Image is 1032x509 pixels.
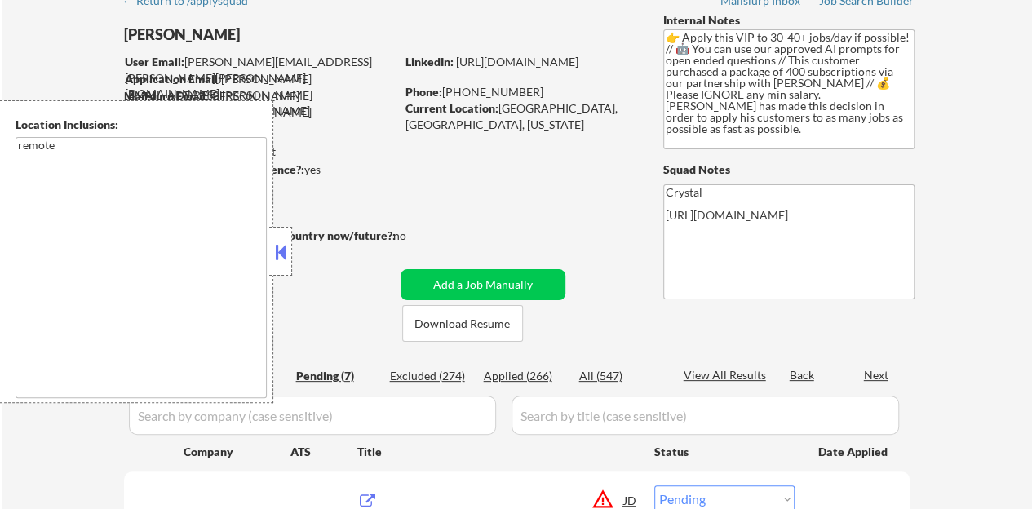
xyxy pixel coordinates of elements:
div: Excluded (274) [390,368,472,384]
strong: Application Email: [125,72,221,86]
div: Applied (266) [484,368,565,384]
strong: Mailslurp Email: [124,89,209,103]
div: [PHONE_NUMBER] [405,84,636,100]
div: View All Results [684,367,771,383]
div: Pending (7) [296,368,378,384]
strong: User Email: [125,55,184,69]
div: [PERSON_NAME][EMAIL_ADDRESS][PERSON_NAME][DOMAIN_NAME] [124,88,395,136]
div: [PERSON_NAME][EMAIL_ADDRESS][PERSON_NAME][PERSON_NAME][DOMAIN_NAME] [125,54,395,102]
button: Add a Job Manually [401,269,565,300]
div: no [393,228,440,244]
div: [PERSON_NAME][EMAIL_ADDRESS][PERSON_NAME][PERSON_NAME][DOMAIN_NAME] [125,71,395,119]
div: [PERSON_NAME] [124,24,459,45]
div: [GEOGRAPHIC_DATA], [GEOGRAPHIC_DATA], [US_STATE] [405,100,636,132]
div: Date Applied [818,444,890,460]
div: Internal Notes [663,12,915,29]
div: Location Inclusions: [16,117,267,133]
div: Back [790,367,816,383]
div: Title [357,444,639,460]
button: Download Resume [402,305,523,342]
a: [URL][DOMAIN_NAME] [456,55,578,69]
input: Search by company (case sensitive) [129,396,496,435]
div: Status [654,436,795,466]
strong: LinkedIn: [405,55,454,69]
div: Squad Notes [663,162,915,178]
strong: Phone: [405,85,442,99]
div: All (547) [579,368,661,384]
strong: Current Location: [405,101,498,115]
div: Company [184,444,290,460]
div: Next [864,367,890,383]
div: ATS [290,444,357,460]
input: Search by title (case sensitive) [512,396,899,435]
